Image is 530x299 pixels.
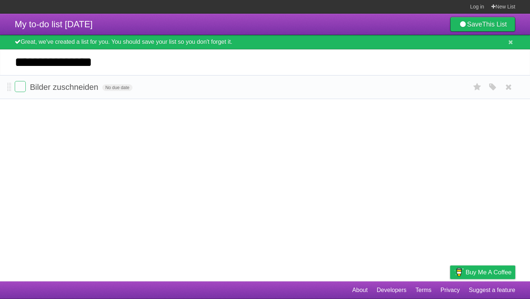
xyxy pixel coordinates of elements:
a: Suggest a feature [469,283,515,297]
span: Buy me a coffee [466,266,512,279]
label: Star task [470,81,484,93]
label: Done [15,81,26,92]
span: Bilder zuschneiden [30,82,100,92]
a: Buy me a coffee [450,265,515,279]
b: This List [482,21,507,28]
a: About [352,283,368,297]
span: My to-do list [DATE] [15,19,93,29]
span: No due date [102,84,132,91]
a: SaveThis List [450,17,515,32]
a: Developers [377,283,406,297]
img: Buy me a coffee [454,266,464,278]
a: Terms [416,283,432,297]
a: Privacy [441,283,460,297]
